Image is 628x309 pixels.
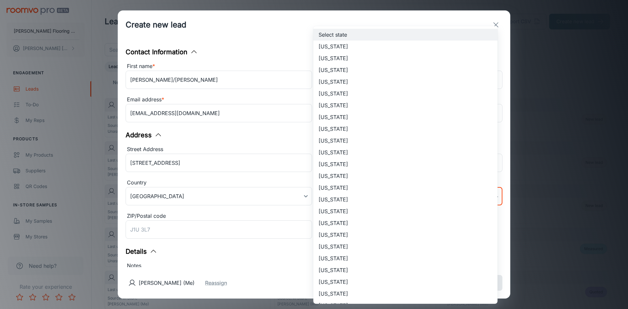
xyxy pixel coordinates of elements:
[313,52,497,64] li: [US_STATE]
[313,182,497,194] li: [US_STATE]
[313,146,497,158] li: [US_STATE]
[313,229,497,241] li: [US_STATE]
[313,29,497,41] li: Select state
[313,252,497,264] li: [US_STATE]
[313,135,497,146] li: [US_STATE]
[313,158,497,170] li: [US_STATE]
[313,123,497,135] li: [US_STATE]
[313,241,497,252] li: [US_STATE]
[313,64,497,76] li: [US_STATE]
[313,170,497,182] li: [US_STATE]
[313,76,497,88] li: [US_STATE]
[313,41,497,52] li: [US_STATE]
[313,288,497,300] li: [US_STATE]
[313,111,497,123] li: [US_STATE]
[313,217,497,229] li: [US_STATE]
[313,264,497,276] li: [US_STATE]
[313,194,497,205] li: [US_STATE]
[313,205,497,217] li: [US_STATE]
[313,88,497,99] li: [US_STATE]
[313,99,497,111] li: [US_STATE]
[313,276,497,288] li: [US_STATE]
